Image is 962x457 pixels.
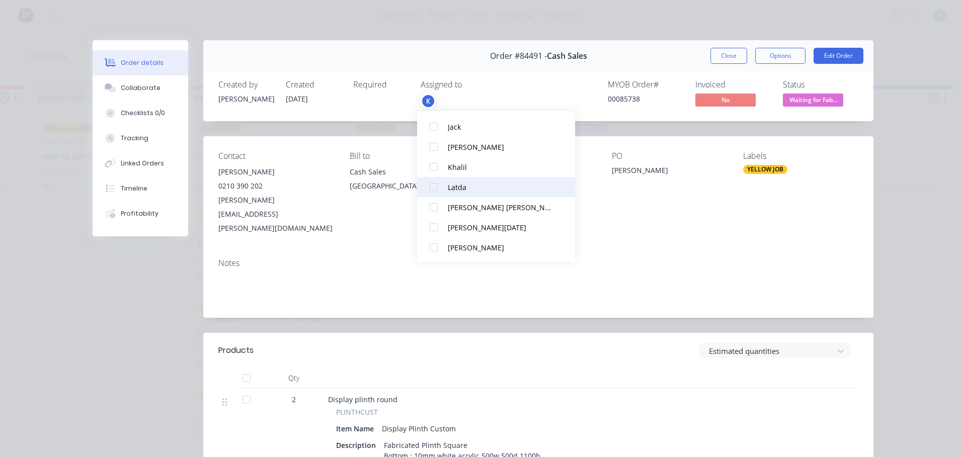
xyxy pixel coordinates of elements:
[743,165,787,174] div: YELLOW JOB
[93,50,188,75] button: Order details
[448,222,554,233] div: [PERSON_NAME][DATE]
[121,209,158,218] div: Profitability
[121,159,164,168] div: Linked Orders
[417,217,575,237] button: [PERSON_NAME][DATE]
[328,395,397,404] span: Display plinth round
[353,80,409,89] div: Required
[292,394,296,405] span: 2
[417,197,575,217] button: [PERSON_NAME] [PERSON_NAME]
[350,165,465,179] div: Cash Sales
[608,80,683,89] div: MYOB Order #
[264,368,324,388] div: Qty
[218,258,858,268] div: Notes
[93,75,188,101] button: Collaborate
[417,177,575,197] button: Latda
[286,94,308,104] span: [DATE]
[783,80,858,89] div: Status
[121,109,165,118] div: Checklists 0/0
[218,151,334,161] div: Contact
[783,94,843,109] button: Waiting for Fab...
[710,48,747,64] button: Close
[121,58,164,67] div: Order details
[448,182,554,193] div: Latda
[695,80,771,89] div: Invoiced
[421,80,521,89] div: Assigned to
[490,51,547,61] span: Order #84491 -
[448,142,554,152] div: [PERSON_NAME]
[93,151,188,176] button: Linked Orders
[547,51,587,61] span: Cash Sales
[695,94,756,106] span: No
[448,122,554,132] div: Jack
[608,94,683,104] div: 00085738
[421,94,436,109] button: K
[612,151,727,161] div: PO
[218,165,334,179] div: [PERSON_NAME]
[417,237,575,257] button: [PERSON_NAME]
[286,80,341,89] div: Created
[121,184,147,193] div: Timeline
[218,94,274,104] div: [PERSON_NAME]
[93,176,188,201] button: Timeline
[755,48,806,64] button: Options
[743,151,858,161] div: Labels
[378,421,460,436] div: Display Plinth Custom
[814,48,863,64] button: Edit Order
[448,202,554,213] div: [PERSON_NAME] [PERSON_NAME]
[218,179,334,193] div: 0210 390 202
[336,421,378,436] div: Item Name
[121,83,161,93] div: Collaborate
[336,438,380,452] div: Description
[448,242,554,253] div: [PERSON_NAME]
[218,344,254,356] div: Products
[93,201,188,226] button: Profitability
[93,101,188,126] button: Checklists 0/0
[783,94,843,106] span: Waiting for Fab...
[448,162,554,172] div: Khalil
[336,407,378,417] span: PLINTHCUST
[350,179,465,193] div: [GEOGRAPHIC_DATA],
[218,165,334,235] div: [PERSON_NAME]0210 390 202[PERSON_NAME][EMAIL_ADDRESS][PERSON_NAME][DOMAIN_NAME]
[121,134,148,143] div: Tracking
[218,193,334,235] div: [PERSON_NAME][EMAIL_ADDRESS][PERSON_NAME][DOMAIN_NAME]
[417,137,575,157] button: [PERSON_NAME]
[93,126,188,151] button: Tracking
[417,157,575,177] button: Khalil
[350,151,465,161] div: Bill to
[417,117,575,137] button: Jack
[612,165,727,179] div: [PERSON_NAME]
[350,165,465,197] div: Cash Sales[GEOGRAPHIC_DATA],
[218,80,274,89] div: Created by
